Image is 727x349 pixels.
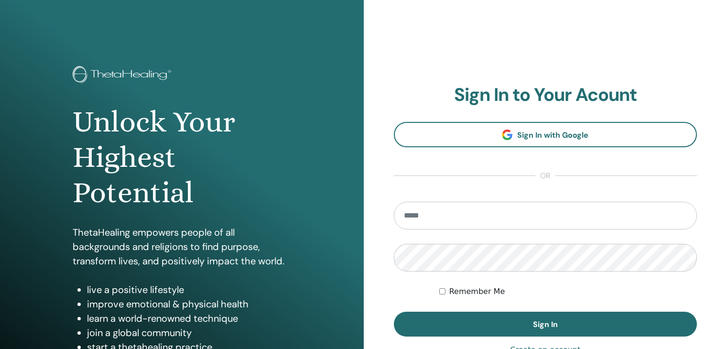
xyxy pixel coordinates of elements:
a: Sign In with Google [394,122,697,147]
li: learn a world-renowned technique [87,311,291,326]
li: live a positive lifestyle [87,283,291,297]
p: ThetaHealing empowers people of all backgrounds and religions to find purpose, transform lives, a... [73,225,291,268]
h1: Unlock Your Highest Potential [73,104,291,211]
span: Sign In with Google [517,130,588,140]
div: Keep me authenticated indefinitely or until I manually logout [439,286,697,297]
li: improve emotional & physical health [87,297,291,311]
button: Sign In [394,312,697,337]
span: Sign In [533,319,558,329]
span: or [535,170,555,182]
h2: Sign In to Your Acount [394,84,697,106]
li: join a global community [87,326,291,340]
label: Remember Me [449,286,505,297]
